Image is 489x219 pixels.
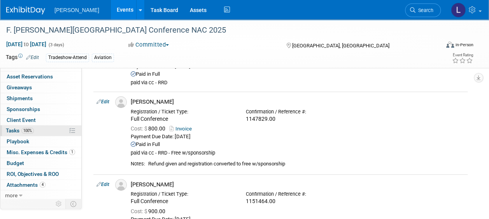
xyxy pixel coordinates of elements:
span: Client Event [7,117,36,123]
span: [DATE] [DATE] [6,41,47,48]
div: In-Person [455,42,473,48]
span: Cost: $ [131,125,148,132]
button: Committed [126,41,172,49]
span: Sponsorships [7,106,40,112]
span: ROI, Objectives & ROO [7,171,59,177]
a: Tasks100% [0,125,81,136]
span: 800.00 [131,125,168,132]
div: Paid in Full [131,141,464,148]
div: F. [PERSON_NAME][GEOGRAPHIC_DATA] Conference NAC 2025 [4,23,433,37]
img: ExhibitDay [6,7,45,14]
img: Format-Inperson.png [446,42,454,48]
div: Aviation [92,54,114,62]
div: Registration / Ticket Type: [131,109,234,115]
a: Asset Reservations [0,71,81,82]
a: Playbook [0,136,81,147]
a: Attachments4 [0,180,81,190]
span: Misc. Expenses & Credits [7,149,75,155]
img: Lindsey Wolanczyk [451,3,466,17]
a: Budget [0,158,81,169]
a: Shipments [0,93,81,104]
div: 1151464.00 [246,198,349,205]
img: Associate-Profile-5.png [115,96,127,108]
span: to [23,41,30,47]
span: Search [415,7,433,13]
div: Confirmation / Reference #: [246,191,349,197]
div: paid via cc - RRD [131,80,464,86]
span: [PERSON_NAME] [54,7,99,13]
a: Giveaways [0,82,81,93]
div: [PERSON_NAME] [131,98,464,106]
div: Payment Due Date: [DATE] [131,134,464,140]
a: Misc. Expenses & Credits1 [0,147,81,158]
a: Sponsorships [0,104,81,115]
span: 1 [69,149,75,155]
span: Giveaways [7,84,32,90]
td: Toggle Event Tabs [66,199,82,209]
a: Client Event [0,115,81,125]
div: Refund given and registration converted to free w/sponsorship [148,161,464,167]
a: ROI, Objectives & ROO [0,169,81,179]
a: Invoice [170,126,195,132]
div: [PERSON_NAME] [131,181,464,188]
td: Tags [6,53,39,62]
a: Edit [26,55,39,60]
div: Full Conference [131,198,234,205]
div: paid via cc - RRD - Free w/sponsorship [131,150,464,156]
a: Search [405,3,441,17]
div: Tradeshow-Attend [46,54,89,62]
span: [GEOGRAPHIC_DATA], [GEOGRAPHIC_DATA] [292,43,389,49]
span: (3 days) [48,42,64,47]
img: Associate-Profile-5.png [115,179,127,191]
span: 4 [40,182,46,188]
a: Edit [96,99,109,104]
div: Event Format [405,40,473,52]
span: Asset Reservations [7,73,53,80]
a: Edit [96,182,109,187]
span: 900.00 [131,208,168,214]
span: Playbook [7,138,29,144]
span: Budget [7,160,24,166]
span: Tasks [6,127,34,134]
span: Cost: $ [131,208,148,214]
div: Registration / Ticket Type: [131,191,234,197]
div: Notes: [131,161,145,167]
div: 1147829.00 [246,116,349,123]
div: Event Rating [452,53,473,57]
div: Paid in Full [131,71,464,78]
span: 100% [21,128,34,134]
span: Shipments [7,95,33,101]
div: Confirmation / Reference #: [246,109,349,115]
div: Full Conference [131,116,234,123]
span: more [5,192,18,198]
span: Attachments [7,182,46,188]
a: more [0,190,81,201]
td: Personalize Event Tab Strip [52,199,66,209]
